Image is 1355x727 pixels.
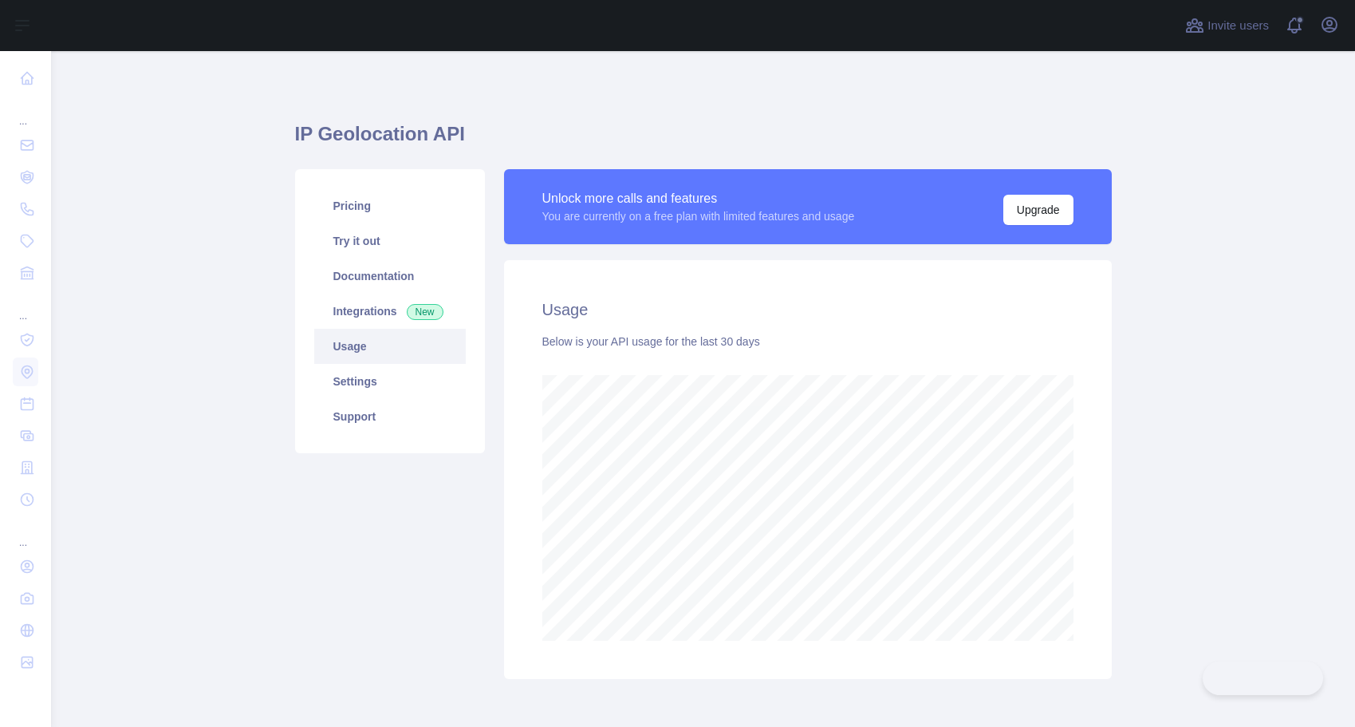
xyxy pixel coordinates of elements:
div: Below is your API usage for the last 30 days [542,334,1073,350]
button: Invite users [1182,13,1272,38]
div: You are currently on a free plan with limited features and usage [542,208,855,224]
div: ... [13,290,38,322]
a: Documentation [314,259,466,294]
iframe: Toggle Customer Support [1203,662,1323,695]
a: Pricing [314,188,466,223]
a: Usage [314,329,466,364]
button: Upgrade [1003,195,1073,225]
h2: Usage [542,298,1073,321]
div: ... [13,517,38,549]
a: Try it out [314,223,466,259]
div: ... [13,96,38,128]
h1: IP Geolocation API [295,121,1112,160]
a: Integrations New [314,294,466,329]
span: Invite users [1207,17,1269,35]
a: Support [314,399,466,434]
span: New [407,304,443,320]
div: Unlock more calls and features [542,189,855,208]
a: Settings [314,364,466,399]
